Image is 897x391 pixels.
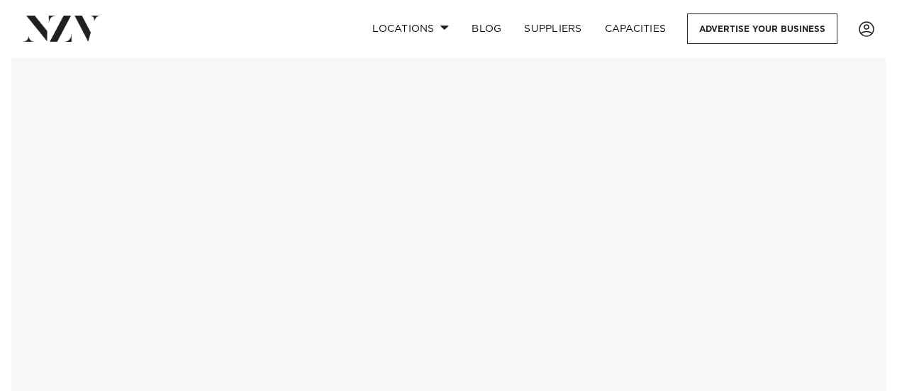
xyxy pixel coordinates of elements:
a: Locations [361,13,460,44]
a: BLOG [460,13,513,44]
img: nzv-logo.png [23,16,100,41]
a: SUPPLIERS [513,13,593,44]
a: Advertise your business [687,13,837,44]
a: Capacities [594,13,678,44]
